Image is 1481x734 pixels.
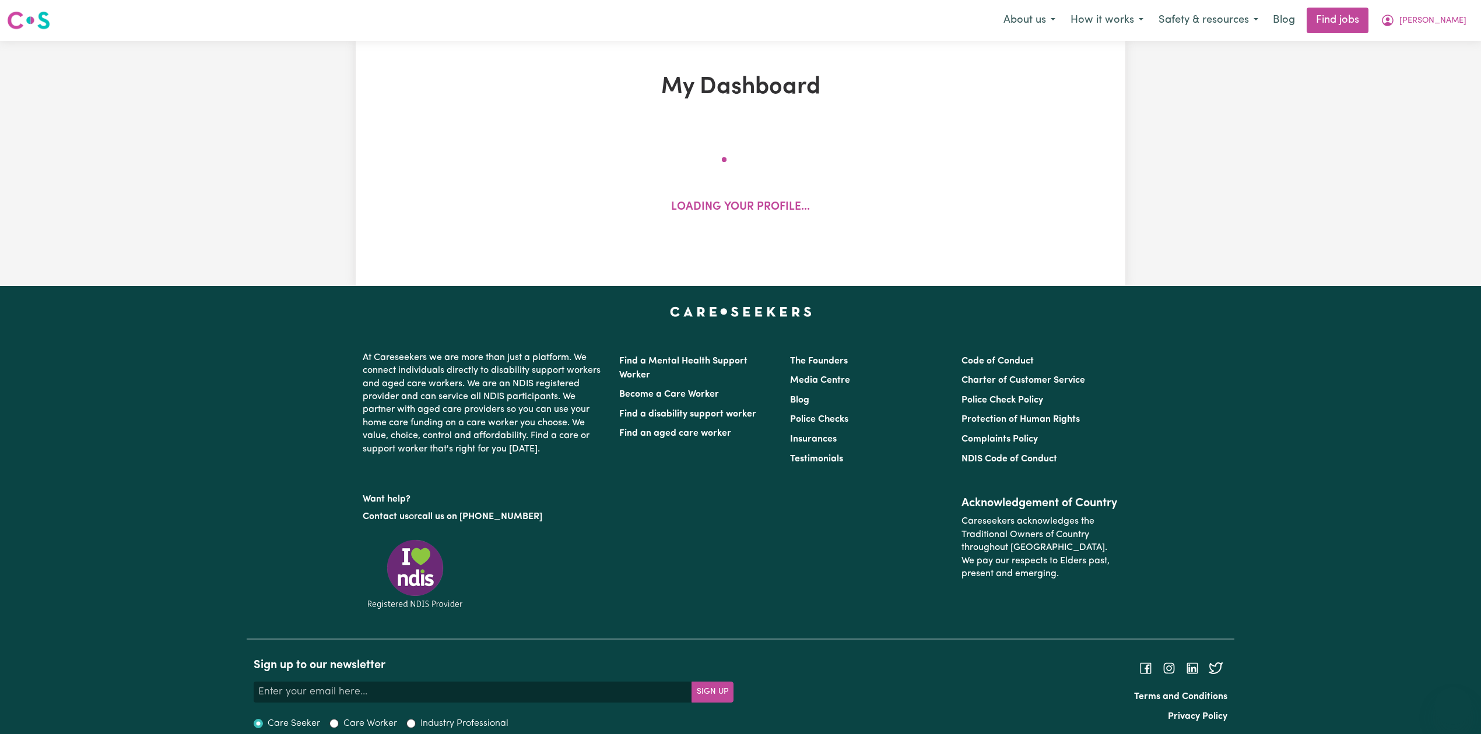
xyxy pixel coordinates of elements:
label: Care Worker [343,717,397,731]
a: Find a Mental Health Support Worker [619,357,747,380]
button: Safety & resources [1151,8,1266,33]
a: Terms and Conditions [1134,692,1227,701]
a: Follow Careseekers on Facebook [1139,664,1153,673]
p: Loading your profile... [671,199,810,216]
a: Contact us [363,512,409,521]
a: NDIS Code of Conduct [961,454,1057,464]
a: call us on [PHONE_NUMBER] [417,512,542,521]
iframe: Button to launch messaging window [1434,687,1472,725]
a: Find jobs [1307,8,1368,33]
p: Careseekers acknowledges the Traditional Owners of Country throughout [GEOGRAPHIC_DATA]. We pay o... [961,510,1118,585]
h2: Sign up to our newsletter [254,658,734,672]
p: At Careseekers we are more than just a platform. We connect individuals directly to disability su... [363,347,605,460]
a: Police Check Policy [961,396,1043,405]
button: My Account [1373,8,1474,33]
a: Follow Careseekers on Twitter [1209,664,1223,673]
a: Police Checks [790,415,848,424]
a: Blog [790,396,809,405]
a: Insurances [790,435,837,444]
h1: My Dashboard [491,73,990,101]
span: [PERSON_NAME] [1399,15,1466,27]
p: Want help? [363,488,605,506]
p: or [363,506,605,528]
a: Follow Careseekers on LinkedIn [1185,664,1199,673]
img: Registered NDIS provider [363,538,468,611]
button: About us [996,8,1063,33]
a: Complaints Policy [961,435,1038,444]
a: Careseekers home page [670,307,812,316]
a: Blog [1266,8,1302,33]
input: Enter your email here... [254,682,692,703]
a: Protection of Human Rights [961,415,1080,424]
a: Become a Care Worker [619,390,719,399]
a: The Founders [790,357,848,366]
button: How it works [1063,8,1151,33]
a: Charter of Customer Service [961,376,1085,385]
a: Follow Careseekers on Instagram [1162,664,1176,673]
h2: Acknowledgement of Country [961,496,1118,510]
a: Careseekers logo [7,7,50,34]
a: Media Centre [790,376,850,385]
img: Careseekers logo [7,10,50,31]
button: Subscribe [692,682,734,703]
a: Code of Conduct [961,357,1034,366]
a: Privacy Policy [1168,712,1227,721]
a: Find a disability support worker [619,410,756,419]
a: Testimonials [790,454,843,464]
a: Find an aged care worker [619,429,731,438]
label: Care Seeker [268,717,320,731]
label: Industry Professional [420,717,508,731]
